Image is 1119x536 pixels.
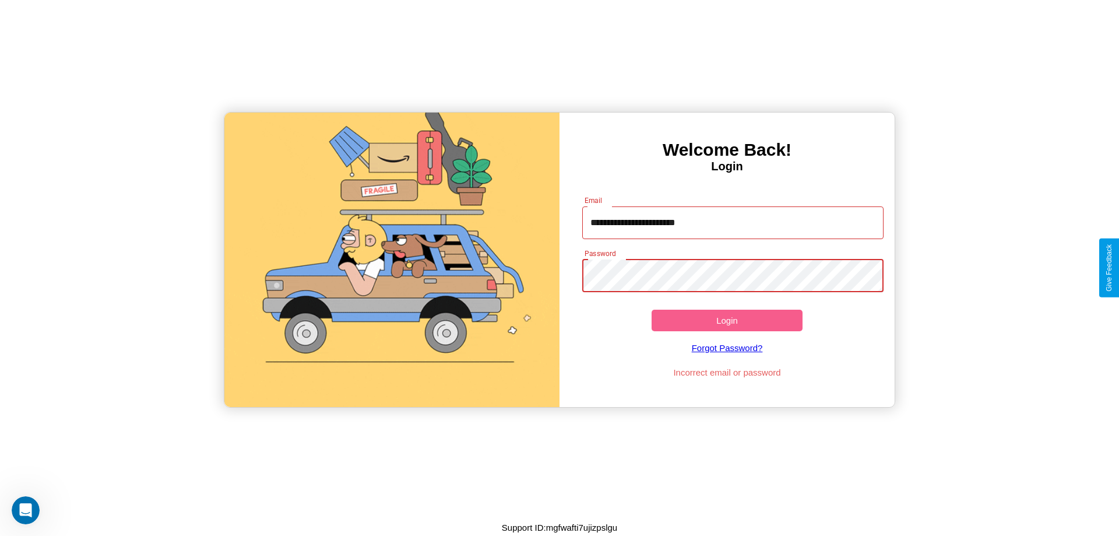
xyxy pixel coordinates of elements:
iframe: Intercom live chat [12,496,40,524]
p: Incorrect email or password [576,365,878,380]
h4: Login [559,160,895,173]
p: Support ID: mgfwafti7ujizpslgu [502,520,617,535]
label: Password [585,248,615,258]
img: gif [224,113,559,407]
button: Login [652,310,803,331]
div: Give Feedback [1105,244,1113,292]
label: Email [585,195,603,205]
a: Forgot Password? [576,331,878,365]
h3: Welcome Back! [559,140,895,160]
